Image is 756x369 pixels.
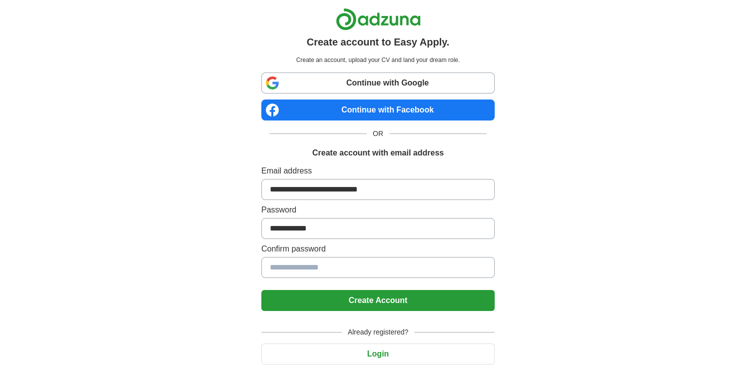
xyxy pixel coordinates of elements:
h1: Create account to Easy Apply. [307,34,450,49]
label: Email address [261,165,495,177]
img: Adzuna logo [336,8,421,30]
button: Create Account [261,290,495,311]
button: Login [261,343,495,364]
p: Create an account, upload your CV and land your dream role. [263,55,493,64]
span: Already registered? [342,327,414,337]
h1: Create account with email address [312,147,444,159]
span: OR [367,128,389,139]
a: Login [261,349,495,358]
label: Password [261,204,495,216]
a: Continue with Facebook [261,99,495,120]
a: Continue with Google [261,72,495,93]
label: Confirm password [261,243,495,255]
